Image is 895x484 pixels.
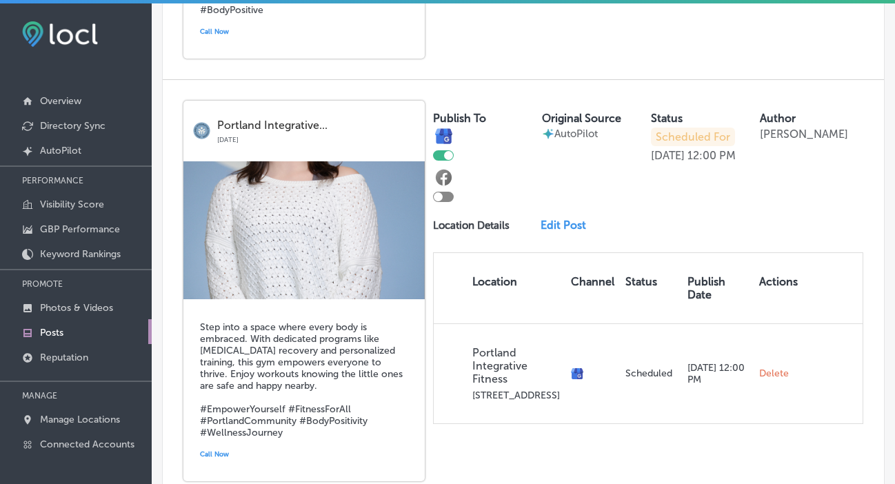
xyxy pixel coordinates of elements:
th: Channel [565,253,620,323]
label: Publish To [433,112,486,125]
p: [DATE] [217,132,415,144]
p: Posts [40,327,63,339]
p: [PERSON_NAME] [760,128,848,141]
p: Directory Sync [40,120,105,132]
p: Scheduled [625,367,676,379]
p: [DATE] 12:00 PM [687,362,748,385]
p: Keyword Rankings [40,248,121,260]
h5: Step into a space where every body is embraced. With dedicated programs like [MEDICAL_DATA] recov... [200,321,408,438]
img: logo [193,122,210,139]
p: Overview [40,95,81,107]
a: Edit Post [541,219,594,232]
label: Author [760,112,796,125]
p: Location Details [433,219,510,232]
p: [DATE] [651,149,685,162]
span: Delete [759,367,789,380]
th: Actions [754,253,803,323]
p: [STREET_ADDRESS] [472,390,560,401]
label: Status [651,112,683,125]
p: Manage Locations [40,414,120,425]
p: Connected Accounts [40,438,134,450]
p: Reputation [40,352,88,363]
th: Publish Date [682,253,754,323]
p: Photos & Videos [40,302,113,314]
th: Status [620,253,682,323]
img: bc3c1cbe-778d-45ca-ae7d-208b5244b8a2Screenshot2025-08-20at110936AM.png [183,161,425,299]
p: Visibility Score [40,199,104,210]
p: GBP Performance [40,223,120,235]
th: Location [434,253,565,323]
label: Original Source [542,112,621,125]
p: Portland Integrative Fitness [472,346,560,385]
p: AutoPilot [554,128,598,140]
p: 12:00 PM [687,149,736,162]
img: autopilot-icon [542,128,554,140]
p: AutoPilot [40,145,81,157]
img: fda3e92497d09a02dc62c9cd864e3231.png [22,21,98,47]
p: Portland Integrative... [217,119,415,132]
p: Scheduled For [651,128,735,146]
